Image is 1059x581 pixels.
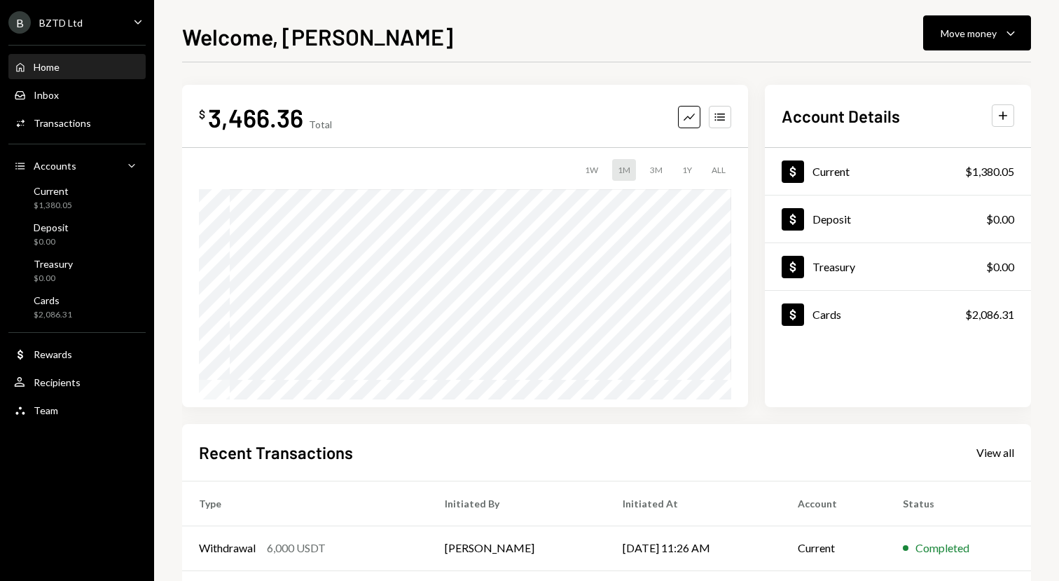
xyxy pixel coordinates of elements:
[34,404,58,416] div: Team
[765,148,1031,195] a: Current$1,380.05
[309,118,332,130] div: Total
[34,236,69,248] div: $0.00
[612,159,636,181] div: 1M
[34,273,73,285] div: $0.00
[8,11,31,34] div: B
[34,348,72,360] div: Rewards
[606,481,781,526] th: Initiated At
[677,159,698,181] div: 1Y
[182,22,453,50] h1: Welcome, [PERSON_NAME]
[8,110,146,135] a: Transactions
[8,341,146,367] a: Rewards
[941,26,997,41] div: Move money
[8,217,146,251] a: Deposit$0.00
[765,291,1031,338] a: Cards$2,086.31
[782,104,900,128] h2: Account Details
[39,17,83,29] div: BZTD Ltd
[8,54,146,79] a: Home
[428,481,606,526] th: Initiated By
[208,102,303,133] div: 3,466.36
[606,526,781,570] td: [DATE] 11:26 AM
[34,200,72,212] div: $1,380.05
[34,160,76,172] div: Accounts
[182,481,428,526] th: Type
[706,159,731,181] div: ALL
[34,258,73,270] div: Treasury
[34,117,91,129] div: Transactions
[199,441,353,464] h2: Recent Transactions
[812,260,855,273] div: Treasury
[34,89,59,101] div: Inbox
[965,163,1014,180] div: $1,380.05
[644,159,668,181] div: 3M
[976,444,1014,460] a: View all
[8,181,146,214] a: Current$1,380.05
[34,185,72,197] div: Current
[34,376,81,388] div: Recipients
[34,221,69,233] div: Deposit
[8,153,146,178] a: Accounts
[812,212,851,226] div: Deposit
[915,540,969,556] div: Completed
[8,254,146,287] a: Treasury$0.00
[781,526,886,570] td: Current
[34,309,72,321] div: $2,086.31
[8,369,146,395] a: Recipients
[976,446,1014,460] div: View all
[199,107,205,121] div: $
[34,61,60,73] div: Home
[579,159,604,181] div: 1W
[812,308,841,321] div: Cards
[765,243,1031,290] a: Treasury$0.00
[986,259,1014,275] div: $0.00
[428,526,606,570] td: [PERSON_NAME]
[812,165,850,178] div: Current
[34,294,72,306] div: Cards
[8,82,146,107] a: Inbox
[886,481,1031,526] th: Status
[965,306,1014,323] div: $2,086.31
[199,540,256,556] div: Withdrawal
[8,290,146,324] a: Cards$2,086.31
[923,15,1031,50] button: Move money
[781,481,886,526] th: Account
[8,397,146,423] a: Team
[765,196,1031,242] a: Deposit$0.00
[267,540,326,556] div: 6,000 USDT
[986,211,1014,228] div: $0.00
